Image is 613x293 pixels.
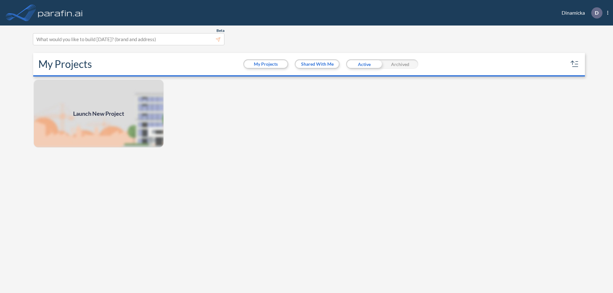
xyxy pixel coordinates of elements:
[33,79,164,148] img: add
[570,59,580,69] button: sort
[595,10,599,16] p: D
[216,28,224,33] span: Beta
[33,79,164,148] a: Launch New Project
[346,59,382,69] div: Active
[552,7,608,18] div: Dinamicka
[38,58,92,70] h2: My Projects
[73,109,124,118] span: Launch New Project
[296,60,339,68] button: Shared With Me
[244,60,287,68] button: My Projects
[382,59,418,69] div: Archived
[37,6,84,19] img: logo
